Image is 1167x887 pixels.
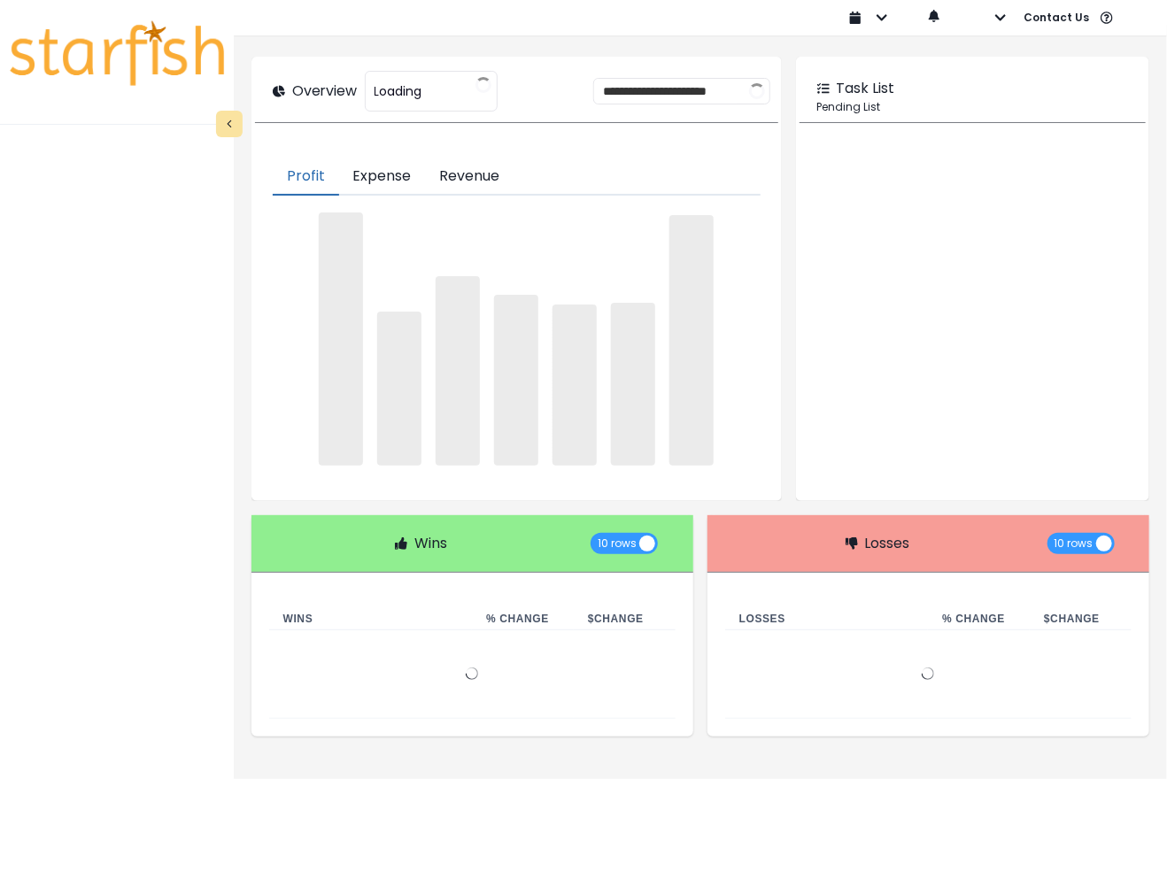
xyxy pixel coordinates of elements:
[273,158,339,196] button: Profit
[319,212,363,466] span: ‌
[817,99,1128,115] p: Pending List
[269,608,473,630] th: Wins
[375,73,422,110] span: Loading
[292,81,358,102] p: Overview
[837,78,895,99] p: Task List
[725,608,929,630] th: Losses
[598,533,637,554] span: 10 rows
[339,158,426,196] button: Expense
[865,533,910,554] p: Losses
[553,305,597,466] span: ‌
[1030,608,1132,630] th: $ Change
[494,295,538,466] span: ‌
[574,608,676,630] th: $ Change
[436,276,480,466] span: ‌
[377,312,421,466] span: ‌
[414,533,447,554] p: Wins
[472,608,574,630] th: % Change
[426,158,514,196] button: Revenue
[1055,533,1094,554] span: 10 rows
[611,303,655,466] span: ‌
[928,608,1030,630] th: % Change
[669,215,714,466] span: ‌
